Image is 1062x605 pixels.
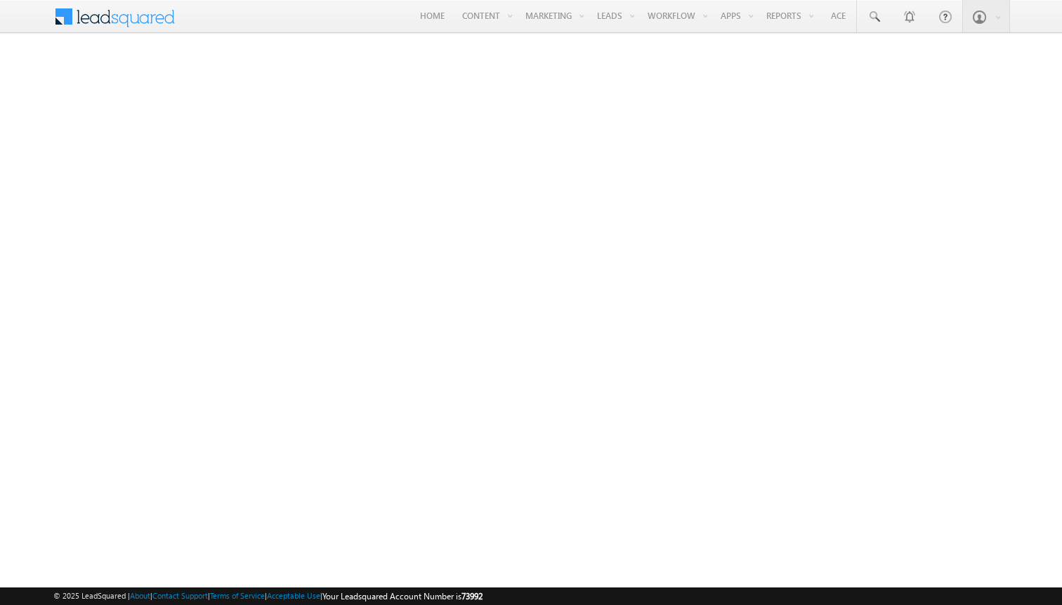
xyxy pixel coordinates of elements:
a: Terms of Service [210,591,265,600]
span: 73992 [461,591,483,601]
a: Contact Support [152,591,208,600]
a: Acceptable Use [267,591,320,600]
span: © 2025 LeadSquared | | | | | [53,590,483,603]
span: Your Leadsquared Account Number is [322,591,483,601]
a: About [130,591,150,600]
